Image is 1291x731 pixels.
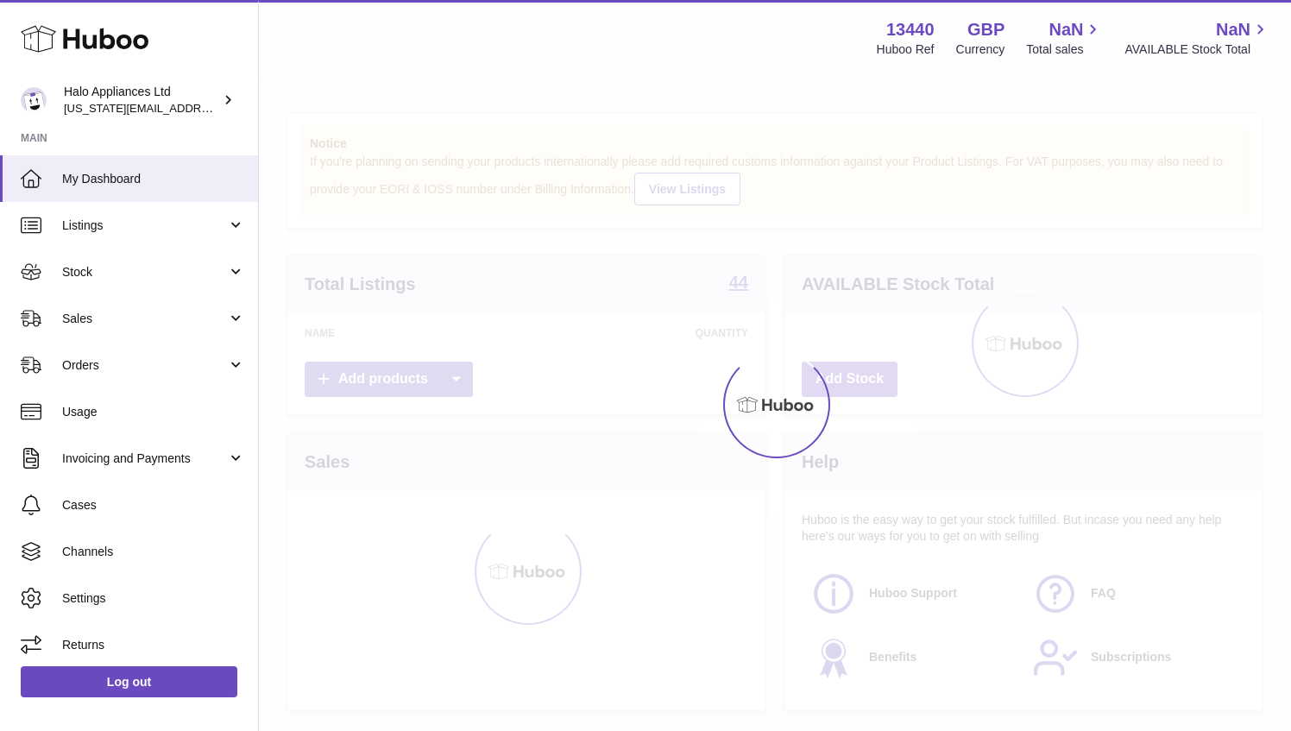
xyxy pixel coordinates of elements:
[967,18,1004,41] strong: GBP
[64,101,409,115] span: [US_STATE][EMAIL_ADDRESS][PERSON_NAME][DOMAIN_NAME]
[956,41,1005,58] div: Currency
[62,451,227,467] span: Invoicing and Payments
[62,311,227,327] span: Sales
[1124,18,1270,58] a: NaN AVAILABLE Stock Total
[62,404,245,420] span: Usage
[62,497,245,514] span: Cases
[62,590,245,607] span: Settings
[62,357,227,374] span: Orders
[1124,41,1270,58] span: AVAILABLE Stock Total
[1216,18,1250,41] span: NaN
[886,18,935,41] strong: 13440
[62,637,245,653] span: Returns
[21,666,237,697] a: Log out
[62,264,227,280] span: Stock
[62,217,227,234] span: Listings
[1026,41,1103,58] span: Total sales
[62,544,245,560] span: Channels
[21,87,47,113] img: georgia.hennessy@haloappliances.com
[64,84,219,117] div: Halo Appliances Ltd
[877,41,935,58] div: Huboo Ref
[1026,18,1103,58] a: NaN Total sales
[1049,18,1083,41] span: NaN
[62,171,245,187] span: My Dashboard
